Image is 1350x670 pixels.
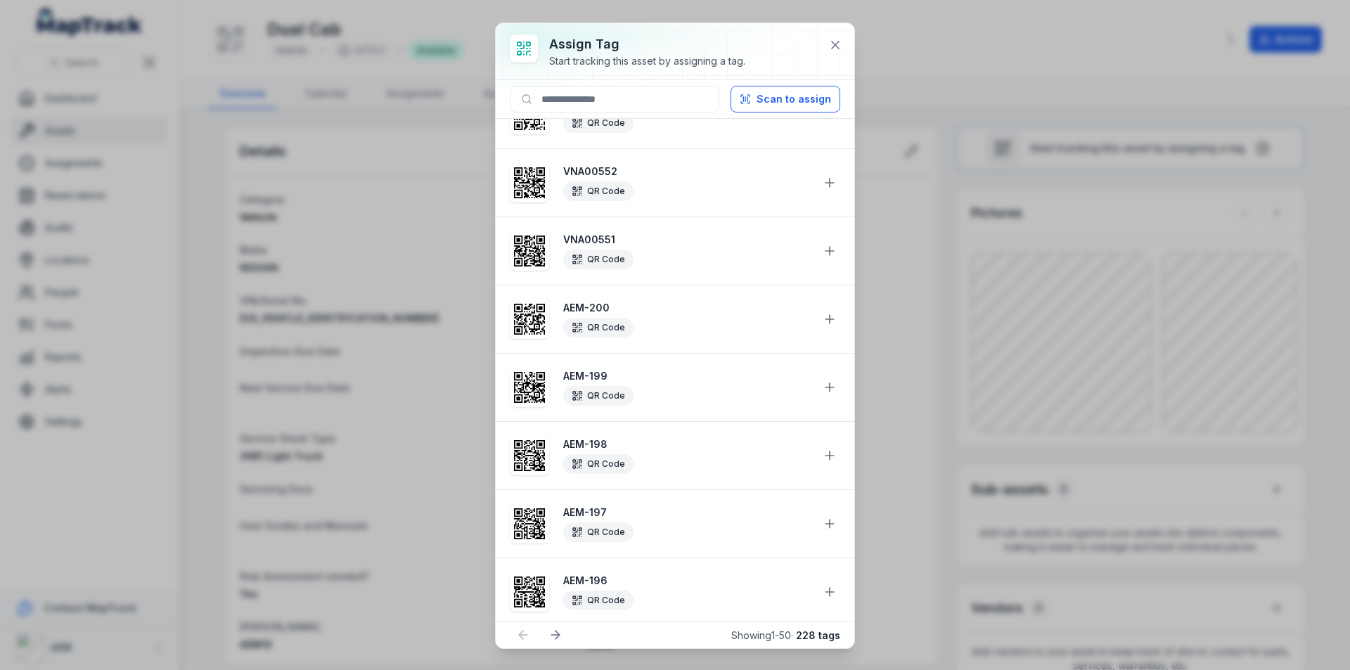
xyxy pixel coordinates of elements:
div: QR Code [563,386,634,406]
strong: VNA00551 [563,233,811,247]
strong: AEM-199 [563,369,811,383]
h3: Assign tag [549,34,745,54]
div: QR Code [563,318,634,337]
button: Scan to assign [731,86,840,112]
div: Start tracking this asset by assigning a tag. [549,54,745,68]
strong: AEM-198 [563,437,811,451]
div: QR Code [563,454,634,474]
strong: AEM-196 [563,574,811,588]
div: QR Code [563,522,634,542]
div: QR Code [563,181,634,201]
span: Showing 1 - 50 · [731,629,840,641]
div: QR Code [563,591,634,610]
div: QR Code [563,113,634,133]
strong: 228 tags [796,629,840,641]
strong: VNA00552 [563,165,811,179]
strong: AEM-197 [563,505,811,520]
div: QR Code [563,250,634,269]
strong: AEM-200 [563,301,811,315]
